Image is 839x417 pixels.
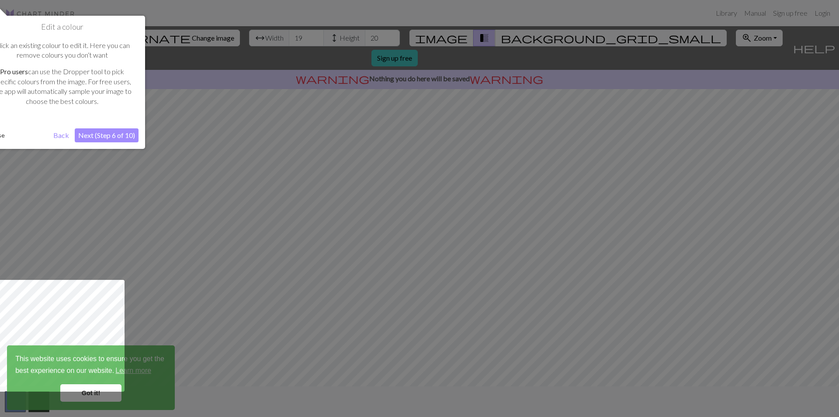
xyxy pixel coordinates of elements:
button: Next (Step 6 of 10) [75,128,139,142]
button: Back [50,128,73,142]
